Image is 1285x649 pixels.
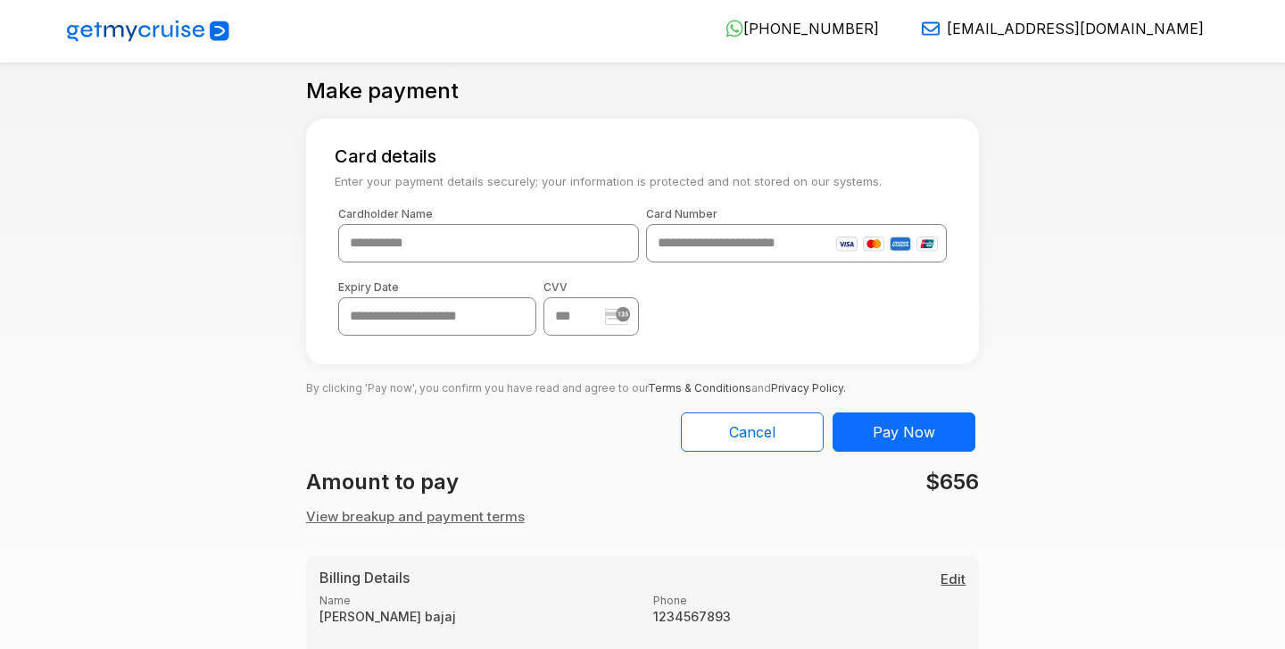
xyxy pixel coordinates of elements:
[306,507,525,528] button: View breakup and payment terms
[725,20,743,37] img: WhatsApp
[306,364,980,398] p: By clicking 'Pay now', you confirm you have read and agree to our and
[653,594,966,607] label: Phone
[306,79,459,104] h4: Make payment
[836,237,938,252] img: card-icons
[642,466,990,498] div: $656
[319,594,632,607] label: Name
[922,20,940,37] img: Email
[543,280,639,294] label: CVV
[711,20,879,37] a: [PHONE_NUMBER]
[319,570,966,587] h5: Billing Details
[681,412,824,452] button: Cancel
[833,412,975,452] button: Pay Now
[605,307,630,324] img: stripe
[295,466,642,498] div: Amount to pay
[646,207,947,220] label: Card Number
[743,20,879,37] span: [PHONE_NUMBER]
[648,381,751,395] a: Terms & Conditions
[338,207,639,220] label: Cardholder Name
[324,174,962,190] small: Enter your payment details securely; your information is protected and not stored on our systems.
[319,609,632,624] strong: [PERSON_NAME] bajaj
[653,609,966,624] strong: 1234567893
[324,146,962,167] h5: Card details
[908,20,1204,37] a: [EMAIL_ADDRESS][DOMAIN_NAME]
[338,280,536,294] label: Expiry Date
[947,20,1204,37] span: [EMAIL_ADDRESS][DOMAIN_NAME]
[941,570,966,590] button: Edit
[771,381,846,395] a: Privacy Policy.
